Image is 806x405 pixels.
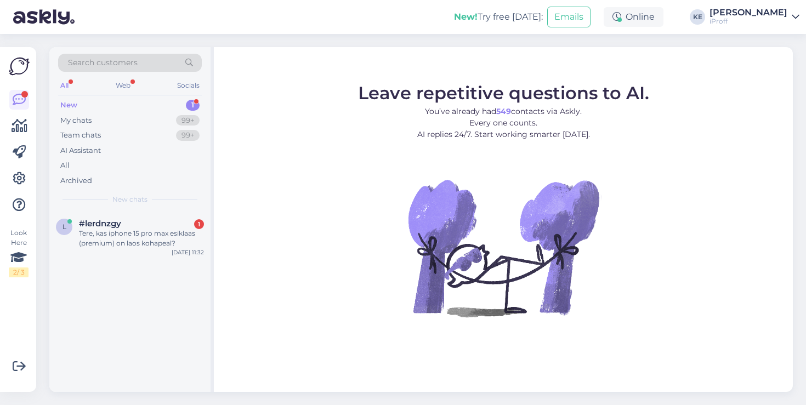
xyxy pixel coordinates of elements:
a: [PERSON_NAME]iProff [709,8,799,26]
div: AI Assistant [60,145,101,156]
div: Team chats [60,130,101,141]
div: KE [690,9,705,25]
span: New chats [112,195,147,204]
span: l [63,223,66,231]
div: 1 [186,100,200,111]
div: 1 [194,219,204,229]
div: 99+ [176,115,200,126]
button: Emails [547,7,591,27]
img: No Chat active [405,149,602,346]
div: New [60,100,77,111]
div: Archived [60,175,92,186]
div: Tere, kas iphone 15 pro max esiklaas (premium) on laos kohapeal? [79,229,204,248]
span: Search customers [68,57,138,69]
div: [DATE] 11:32 [172,248,204,256]
b: 549 [496,106,511,116]
div: 2 / 3 [9,267,29,277]
div: Online [604,7,663,27]
div: All [58,78,71,93]
div: Try free [DATE]: [454,10,543,24]
div: My chats [60,115,92,126]
div: Socials [175,78,202,93]
span: Leave repetitive questions to AI. [358,82,649,104]
div: 99+ [176,130,200,141]
div: iProff [709,17,787,26]
img: Askly Logo [9,56,30,77]
b: New! [454,12,478,22]
div: Web [113,78,133,93]
div: All [60,160,70,171]
p: You’ve already had contacts via Askly. Every one counts. AI replies 24/7. Start working smarter [... [358,106,649,140]
div: Look Here [9,228,29,277]
span: #lerdnzgy [79,219,121,229]
div: [PERSON_NAME] [709,8,787,17]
